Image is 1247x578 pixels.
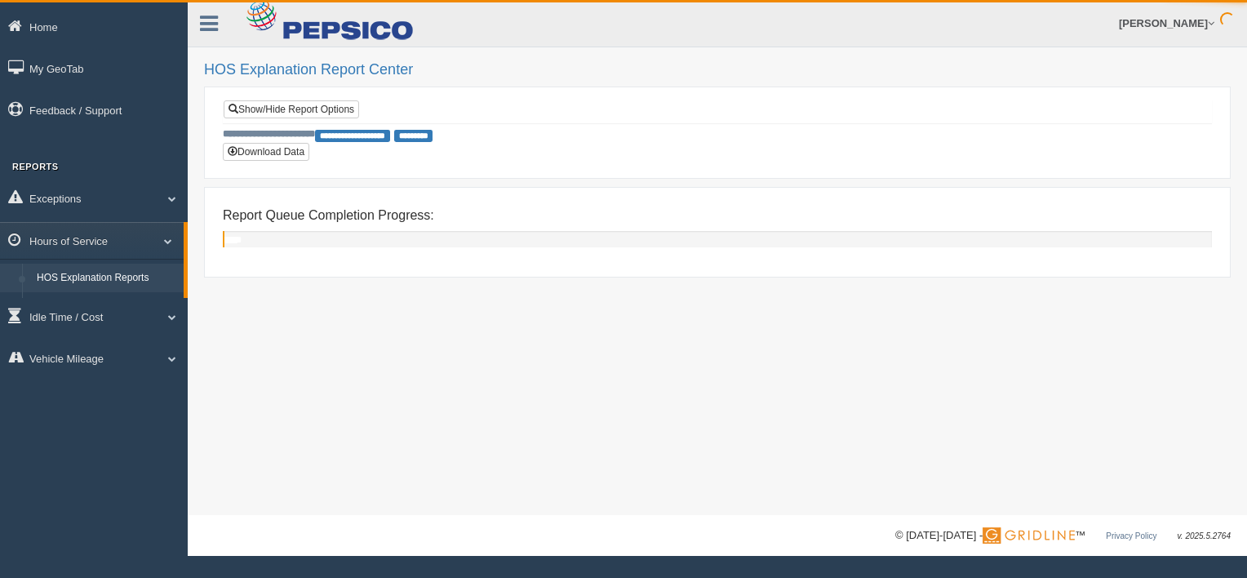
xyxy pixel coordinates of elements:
[1106,531,1156,540] a: Privacy Policy
[1178,531,1231,540] span: v. 2025.5.2764
[224,100,359,118] a: Show/Hide Report Options
[223,143,309,161] button: Download Data
[29,292,184,322] a: HOS Violation Audit Reports
[895,527,1231,545] div: © [DATE]-[DATE] - ™
[223,208,1212,223] h4: Report Queue Completion Progress:
[983,527,1075,544] img: Gridline
[204,62,1231,78] h2: HOS Explanation Report Center
[29,264,184,293] a: HOS Explanation Reports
